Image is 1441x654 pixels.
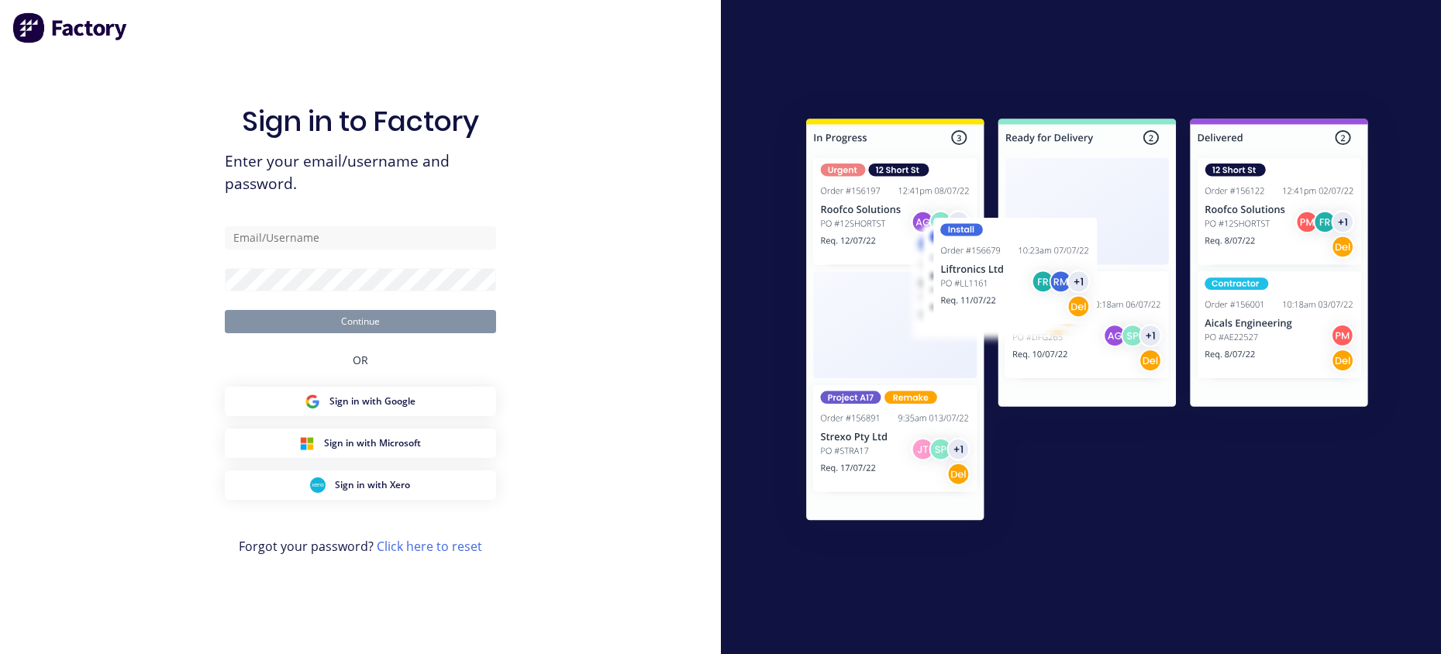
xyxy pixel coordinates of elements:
[772,88,1402,557] img: Sign in
[12,12,129,43] img: Factory
[239,537,482,556] span: Forgot your password?
[225,470,496,500] button: Xero Sign inSign in with Xero
[299,435,315,451] img: Microsoft Sign in
[324,436,421,450] span: Sign in with Microsoft
[329,394,415,408] span: Sign in with Google
[225,150,496,195] span: Enter your email/username and password.
[242,105,479,138] h1: Sign in to Factory
[225,429,496,458] button: Microsoft Sign inSign in with Microsoft
[305,394,320,409] img: Google Sign in
[353,333,368,387] div: OR
[335,478,410,492] span: Sign in with Xero
[225,226,496,250] input: Email/Username
[225,310,496,333] button: Continue
[225,387,496,416] button: Google Sign inSign in with Google
[310,477,326,493] img: Xero Sign in
[377,538,482,555] a: Click here to reset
